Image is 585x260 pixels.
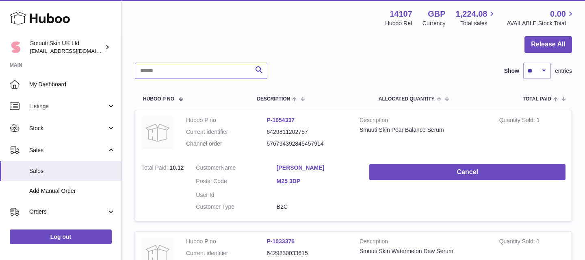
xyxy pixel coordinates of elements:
strong: Quantity Sold [499,238,537,247]
div: Smuuti Skin UK Ltd [30,39,103,55]
strong: 14107 [390,9,412,20]
a: P-1054337 [267,117,295,123]
a: P-1033376 [267,238,295,245]
a: 1,224.08 Total sales [456,9,497,27]
strong: Description [360,116,487,126]
td: 1 [493,110,572,158]
span: [EMAIL_ADDRESS][DOMAIN_NAME] [30,48,119,54]
span: My Dashboard [29,81,115,88]
div: Smuuti Skin Watermelon Dew Serum [360,247,487,255]
span: 1,224.08 [456,9,487,20]
a: Log out [10,229,112,244]
div: Currency [422,20,446,27]
a: [PERSON_NAME] [277,164,357,172]
div: Huboo Ref [385,20,412,27]
button: Release All [524,36,572,53]
span: entries [555,67,572,75]
span: AVAILABLE Stock Total [507,20,575,27]
strong: Total Paid [141,164,169,173]
dt: User Id [196,191,277,199]
div: Smuuti Skin Pear Balance Serum [360,126,487,134]
button: Cancel [369,164,565,181]
dd: 6429811202757 [267,128,348,136]
span: Total paid [523,96,551,102]
span: Add Manual Order [29,187,115,195]
span: Customer [196,164,221,171]
a: 0.00 AVAILABLE Stock Total [507,9,575,27]
img: tomi@beautyko.fi [10,41,22,53]
span: Sales [29,146,107,154]
dt: Current identifier [186,128,267,136]
dt: Postal Code [196,177,277,187]
dd: 6429830033615 [267,249,348,257]
span: Orders [29,208,107,216]
a: M25 3DP [277,177,357,185]
span: 0.00 [550,9,566,20]
span: ALLOCATED Quantity [379,96,435,102]
dd: B2C [277,203,357,211]
strong: Quantity Sold [499,117,537,125]
span: Sales [29,167,115,175]
strong: GBP [428,9,445,20]
dd: 576794392845457914 [267,140,348,148]
span: Huboo P no [143,96,174,102]
dt: Customer Type [196,203,277,211]
dt: Current identifier [186,249,267,257]
dt: Huboo P no [186,116,267,124]
dt: Channel order [186,140,267,148]
span: Description [257,96,290,102]
dt: Huboo P no [186,238,267,245]
strong: Description [360,238,487,247]
span: Stock [29,125,107,132]
span: Listings [29,103,107,110]
dt: Name [196,164,277,174]
span: 10.12 [169,164,184,171]
span: Total sales [460,20,496,27]
img: no-photo.jpg [141,116,174,149]
label: Show [504,67,519,75]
